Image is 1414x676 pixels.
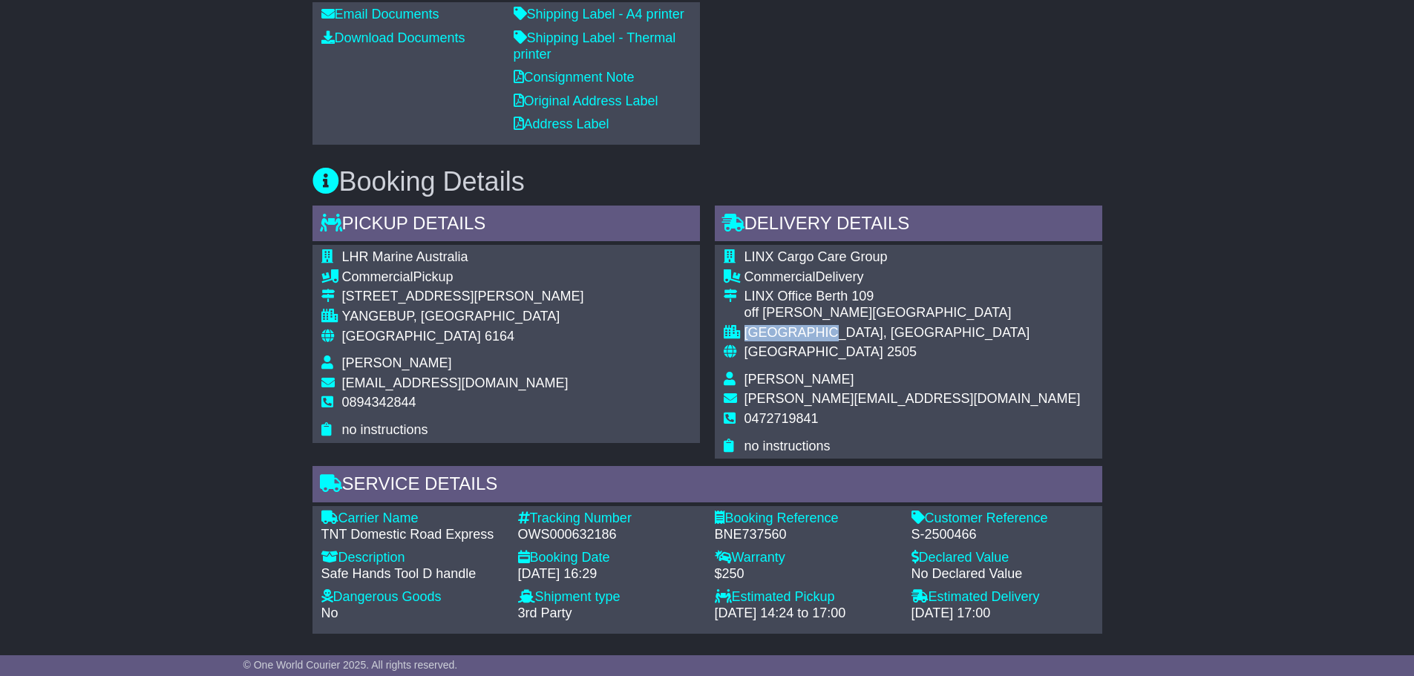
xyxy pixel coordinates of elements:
div: Safe Hands Tool D handle [321,566,503,583]
span: No [321,606,338,620]
div: [DATE] 14:24 to 17:00 [715,606,897,622]
span: LINX Cargo Care Group [744,249,888,264]
span: no instructions [342,422,428,437]
a: Shipping Label - A4 printer [514,7,684,22]
span: © One World Courier 2025. All rights reserved. [243,659,458,671]
a: Email Documents [321,7,439,22]
span: 0894342844 [342,395,416,410]
div: Estimated Delivery [911,589,1093,606]
div: Delivery [744,269,1081,286]
span: 6164 [485,329,514,344]
div: S-2500466 [911,527,1093,543]
div: Carrier Name [321,511,503,527]
span: 2505 [887,344,917,359]
div: Declared Value [911,550,1093,566]
div: Dangerous Goods [321,589,503,606]
div: YANGEBUP, [GEOGRAPHIC_DATA] [342,309,584,325]
div: BNE737560 [715,527,897,543]
span: Commercial [342,269,413,284]
a: Consignment Note [514,70,635,85]
div: Booking Reference [715,511,897,527]
a: Original Address Label [514,93,658,108]
div: $250 [715,566,897,583]
div: Shipment type [518,589,700,606]
div: Estimated Pickup [715,589,897,606]
h3: Booking Details [312,167,1102,197]
div: Booking Date [518,550,700,566]
div: Customer Reference [911,511,1093,527]
div: off [PERSON_NAME][GEOGRAPHIC_DATA] [744,305,1081,321]
div: LINX Office Berth 109 [744,289,1081,305]
span: [EMAIL_ADDRESS][DOMAIN_NAME] [342,375,569,390]
div: Warranty [715,550,897,566]
div: [DATE] 17:00 [911,606,1093,622]
span: [PERSON_NAME] [744,372,854,387]
span: LHR Marine Australia [342,249,468,264]
div: Pickup [342,269,584,286]
div: Service Details [312,466,1102,506]
div: No Declared Value [911,566,1093,583]
div: [DATE] 16:29 [518,566,700,583]
div: OWS000632186 [518,527,700,543]
div: TNT Domestic Road Express [321,527,503,543]
a: Download Documents [321,30,465,45]
span: [GEOGRAPHIC_DATA] [744,344,883,359]
div: Delivery Details [715,206,1102,246]
div: [STREET_ADDRESS][PERSON_NAME] [342,289,584,305]
span: 3rd Party [518,606,572,620]
span: [PERSON_NAME][EMAIL_ADDRESS][DOMAIN_NAME] [744,391,1081,406]
span: [GEOGRAPHIC_DATA] [342,329,481,344]
span: [PERSON_NAME] [342,355,452,370]
span: Commercial [744,269,816,284]
div: [GEOGRAPHIC_DATA], [GEOGRAPHIC_DATA] [744,325,1081,341]
a: Shipping Label - Thermal printer [514,30,676,62]
a: Address Label [514,117,609,131]
div: Pickup Details [312,206,700,246]
div: Tracking Number [518,511,700,527]
div: Description [321,550,503,566]
span: 0472719841 [744,411,819,426]
span: no instructions [744,439,831,453]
